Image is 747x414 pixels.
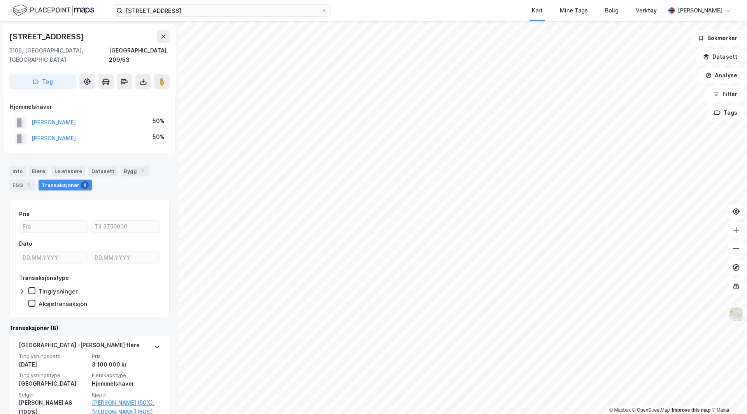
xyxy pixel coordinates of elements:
[678,6,722,15] div: [PERSON_NAME]
[19,210,30,219] div: Pris
[19,360,87,369] div: [DATE]
[91,221,160,232] input: Til 3750000
[729,307,743,321] img: Z
[39,288,78,295] div: Tinglysninger
[92,391,160,398] span: Kjøper
[609,407,631,413] a: Mapbox
[708,377,747,414] iframe: Chat Widget
[121,166,149,176] div: Bygg
[91,252,160,264] input: DD.MM.YYYY
[9,166,26,176] div: Info
[19,391,87,398] span: Selger
[139,167,146,175] div: 1
[88,166,117,176] div: Datasett
[19,372,87,379] span: Tinglysningstype
[92,372,160,379] span: Eierskapstype
[699,68,744,83] button: Analyse
[9,74,76,89] button: Tag
[92,360,160,369] div: 3 100 000 kr
[636,6,657,15] div: Verktøy
[39,180,92,190] div: Transaksjoner
[9,180,35,190] div: ESG
[708,105,744,121] button: Tags
[19,252,88,264] input: DD.MM.YYYY
[19,273,69,283] div: Transaksjonstype
[532,6,543,15] div: Kart
[12,3,94,17] img: logo.f888ab2527a4732fd821a326f86c7f29.svg
[51,166,85,176] div: Leietakere
[9,30,86,43] div: [STREET_ADDRESS]
[39,300,87,307] div: Aksjetransaksjon
[92,353,160,360] span: Pris
[153,132,165,141] div: 50%
[707,86,744,102] button: Filter
[19,353,87,360] span: Tinglysningsdato
[81,181,89,189] div: 8
[632,407,670,413] a: OpenStreetMap
[19,239,32,248] div: Dato
[92,398,160,407] a: [PERSON_NAME] (50%),
[672,407,710,413] a: Improve this map
[10,102,169,112] div: Hjemmelshaver
[9,46,109,65] div: 5106, [GEOGRAPHIC_DATA], [GEOGRAPHIC_DATA]
[691,30,744,46] button: Bokmerker
[696,49,744,65] button: Datasett
[560,6,588,15] div: Mine Tags
[708,377,747,414] div: Kontrollprogram for chat
[9,323,170,333] div: Transaksjoner (8)
[19,341,140,353] div: [GEOGRAPHIC_DATA] - [PERSON_NAME] flere
[153,116,165,126] div: 50%
[19,379,87,388] div: [GEOGRAPHIC_DATA]
[123,5,321,16] input: Søk på adresse, matrikkel, gårdeiere, leietakere eller personer
[109,46,170,65] div: [GEOGRAPHIC_DATA], 209/53
[605,6,619,15] div: Bolig
[25,181,32,189] div: 1
[19,221,88,232] input: Fra
[29,166,48,176] div: Eiere
[92,379,160,388] div: Hjemmelshaver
